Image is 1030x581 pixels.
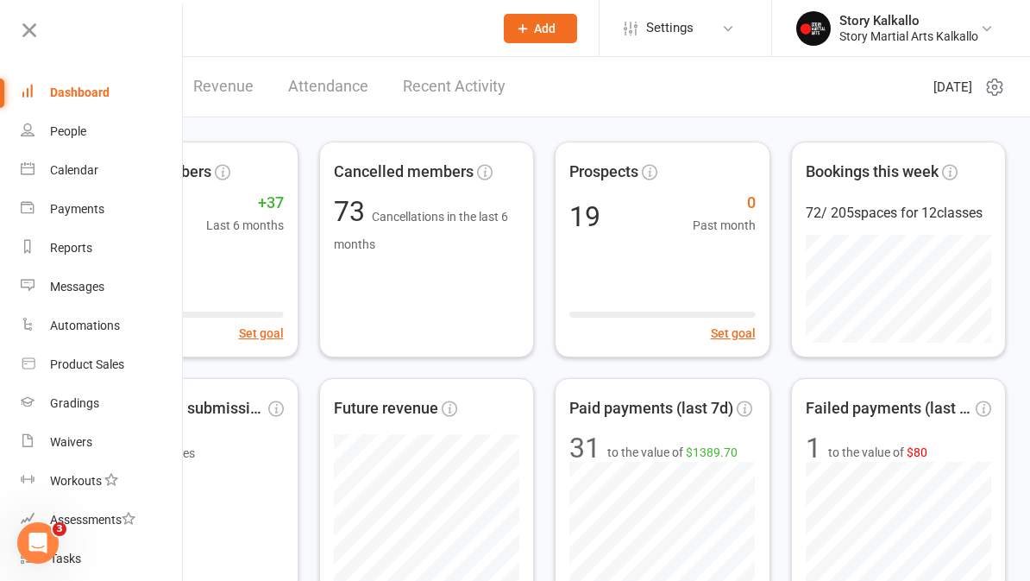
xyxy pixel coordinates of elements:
a: Messages [21,268,184,306]
span: Add [534,22,556,35]
a: Gradings [21,384,184,423]
div: Reports [50,241,92,255]
a: Reports [21,229,184,268]
div: 31 [569,434,600,462]
div: 1 [806,434,821,462]
a: Tasks [21,540,184,578]
span: 0 [693,191,756,216]
div: Payments [50,202,104,216]
a: Payments [21,190,184,229]
div: People [50,124,86,138]
span: $1389.70 [686,445,738,459]
a: Waivers [21,423,184,462]
span: 73 [334,195,372,228]
input: Search... [103,16,481,41]
button: Set goal [239,324,284,343]
a: Attendance [288,57,368,117]
button: Add [504,14,577,43]
button: Set goal [711,324,756,343]
div: 72 / 205 spaces for 12 classes [806,202,992,224]
span: $80 [907,445,927,459]
span: to the value of [828,443,927,462]
div: Assessments [50,513,135,527]
div: Story Martial Arts Kalkallo [839,28,978,44]
span: Last 6 months [206,216,284,235]
div: Waivers [50,435,92,449]
span: to the value of [607,443,738,462]
div: Dashboard [50,85,110,99]
span: Paid payments (last 7d) [569,396,733,421]
span: [DATE] [933,77,972,98]
a: Assessments [21,501,184,540]
a: Calendar [21,151,184,190]
span: Future revenue [334,396,438,421]
span: Past month [693,216,756,235]
div: Product Sales [50,357,124,371]
span: 3 [53,522,66,536]
span: +37 [206,191,284,216]
div: Automations [50,319,120,332]
div: 19 [569,203,600,231]
a: Workouts [21,462,184,501]
div: Story Kalkallo [839,13,978,28]
iframe: Intercom live chat [17,522,59,564]
span: Cancelled members [334,160,474,185]
a: Dashboard [21,73,184,112]
div: Messages [50,280,104,294]
a: Automations [21,306,184,345]
span: Settings [646,9,694,47]
div: Gradings [50,396,99,410]
a: Recent Activity [403,57,506,117]
div: Calendar [50,163,98,177]
div: Tasks [50,552,81,565]
span: Bookings this week [806,160,939,185]
a: Product Sales [21,345,184,384]
img: thumb_image1709080925.png [796,11,831,46]
span: Cancellations in the last 6 months [334,210,508,251]
a: People [21,112,184,151]
div: Workouts [50,474,102,488]
span: Prospects [569,160,638,185]
a: Revenue [193,57,254,117]
span: Failed payments (last 30d) [806,396,973,421]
